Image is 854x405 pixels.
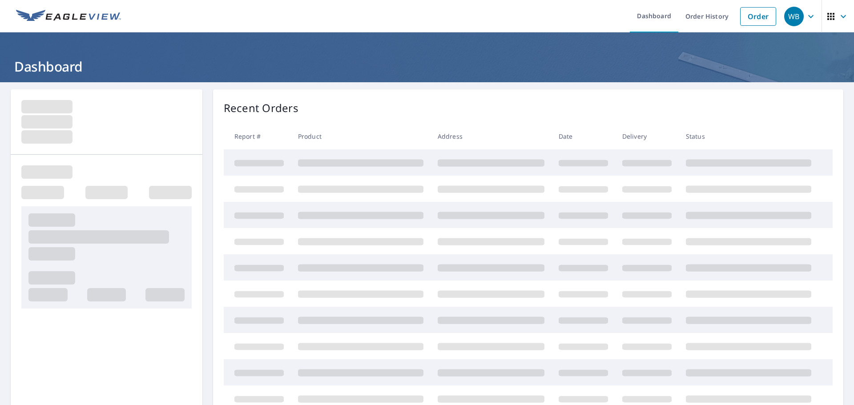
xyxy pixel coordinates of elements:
[552,123,615,149] th: Date
[784,7,804,26] div: WB
[224,100,298,116] p: Recent Orders
[11,57,843,76] h1: Dashboard
[679,123,818,149] th: Status
[224,123,291,149] th: Report #
[740,7,776,26] a: Order
[16,10,121,23] img: EV Logo
[291,123,431,149] th: Product
[615,123,679,149] th: Delivery
[431,123,552,149] th: Address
